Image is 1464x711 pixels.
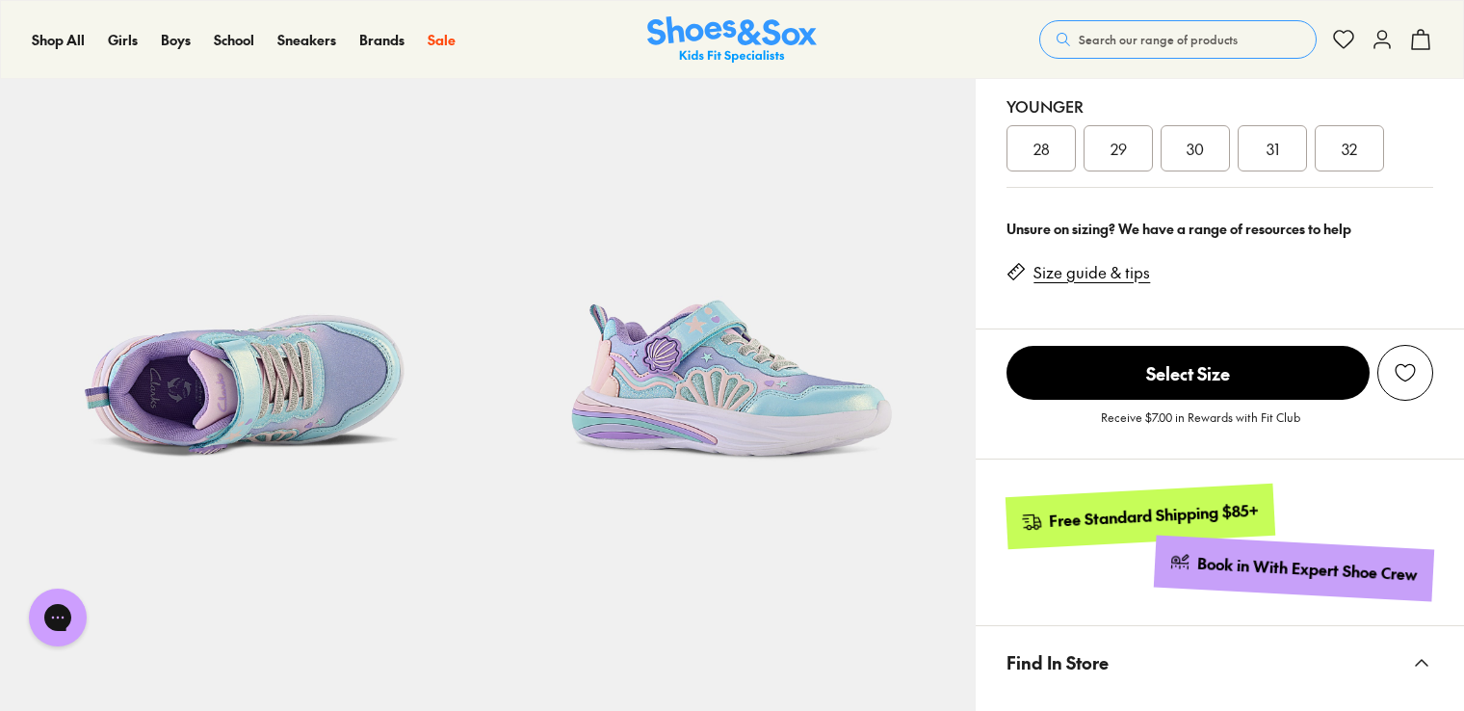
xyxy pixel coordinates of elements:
button: Find In Store [976,626,1464,698]
a: Sale [428,30,456,50]
a: Free Standard Shipping $85+ [1006,484,1275,549]
button: Select Size [1006,345,1370,401]
a: School [214,30,254,50]
img: SNS_Logo_Responsive.svg [647,16,817,64]
span: Girls [108,30,138,49]
span: Sale [428,30,456,49]
span: Shop All [32,30,85,49]
span: Sneakers [277,30,336,49]
iframe: Gorgias live chat messenger [19,582,96,653]
img: Ari Blue [488,28,977,516]
span: Brands [359,30,405,49]
span: Select Size [1006,346,1370,400]
a: Girls [108,30,138,50]
p: Receive $7.00 in Rewards with Fit Club [1101,408,1300,443]
a: Book in With Expert Shoe Crew [1154,536,1434,602]
span: Boys [161,30,191,49]
span: 31 [1267,137,1279,160]
div: Book in With Expert Shoe Crew [1197,553,1419,586]
span: Search our range of products [1079,31,1238,48]
a: Brands [359,30,405,50]
span: 32 [1342,137,1357,160]
span: Find In Store [1006,634,1109,691]
a: Shop All [32,30,85,50]
span: School [214,30,254,49]
div: Free Standard Shipping $85+ [1049,500,1260,532]
div: Unsure on sizing? We have a range of resources to help [1006,219,1433,239]
button: Search our range of products [1039,20,1317,59]
span: 29 [1111,137,1127,160]
button: Add to Wishlist [1377,345,1433,401]
span: 28 [1033,137,1050,160]
span: 30 [1187,137,1204,160]
a: Shoes & Sox [647,16,817,64]
a: Size guide & tips [1033,262,1150,283]
a: Sneakers [277,30,336,50]
a: Boys [161,30,191,50]
div: Younger [1006,94,1433,118]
